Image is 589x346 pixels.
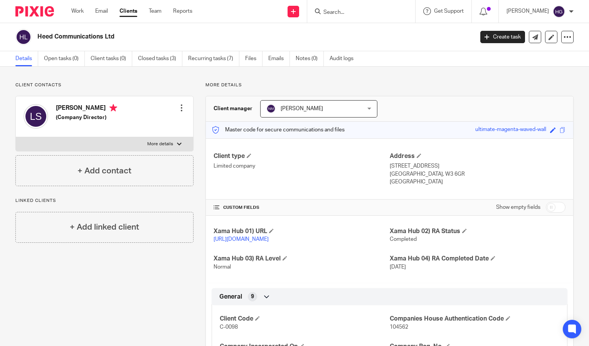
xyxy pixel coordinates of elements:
h4: + Add linked client [70,221,139,233]
span: 9 [251,293,254,301]
a: Details [15,51,38,66]
h4: Xama Hub 02) RA Status [390,227,565,235]
p: More details [147,141,173,147]
span: Completed [390,237,417,242]
a: Notes (0) [296,51,324,66]
span: Get Support [434,8,464,14]
h4: Companies House Authentication Code [390,315,559,323]
h4: Xama Hub 03) RA Level [214,255,389,263]
span: General [219,293,242,301]
h4: Xama Hub 01) URL [214,227,389,235]
a: Clients [119,7,137,15]
img: svg%3E [553,5,565,18]
a: Client tasks (0) [91,51,132,66]
div: ultimate-magenta-waved-wall [475,126,546,134]
h4: Client Code [220,315,389,323]
input: Search [323,9,392,16]
span: C-0098 [220,324,238,330]
a: Emails [268,51,290,66]
a: Team [149,7,162,15]
p: [PERSON_NAME] [507,7,549,15]
p: Limited company [214,162,389,170]
p: More details [205,82,574,88]
span: 104562 [390,324,408,330]
a: [URL][DOMAIN_NAME] [214,237,269,242]
p: [STREET_ADDRESS] [390,162,565,170]
h4: [PERSON_NAME] [56,104,117,114]
img: svg%3E [24,104,48,129]
h4: Client type [214,152,389,160]
a: Work [71,7,84,15]
p: Master code for secure communications and files [212,126,345,134]
p: [GEOGRAPHIC_DATA] [390,178,565,186]
a: Reports [173,7,192,15]
h3: Client manager [214,105,252,113]
a: Email [95,7,108,15]
span: [PERSON_NAME] [281,106,323,111]
a: Files [245,51,263,66]
label: Show empty fields [496,203,540,211]
p: Linked clients [15,198,194,204]
a: Closed tasks (3) [138,51,182,66]
span: Normal [214,264,231,270]
img: svg%3E [266,104,276,113]
p: Client contacts [15,82,194,88]
h4: Xama Hub 04) RA Completed Date [390,255,565,263]
i: Primary [109,104,117,112]
a: Open tasks (0) [44,51,85,66]
img: Pixie [15,6,54,17]
a: Recurring tasks (7) [188,51,239,66]
a: Create task [480,31,525,43]
h4: CUSTOM FIELDS [214,205,389,211]
a: Audit logs [330,51,359,66]
p: [GEOGRAPHIC_DATA], W3 6GR [390,170,565,178]
img: svg%3E [15,29,32,45]
h4: Address [390,152,565,160]
span: [DATE] [390,264,406,270]
h4: + Add contact [77,165,131,177]
h5: (Company Director) [56,114,117,121]
h2: Heed Communications Ltd [37,33,382,41]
